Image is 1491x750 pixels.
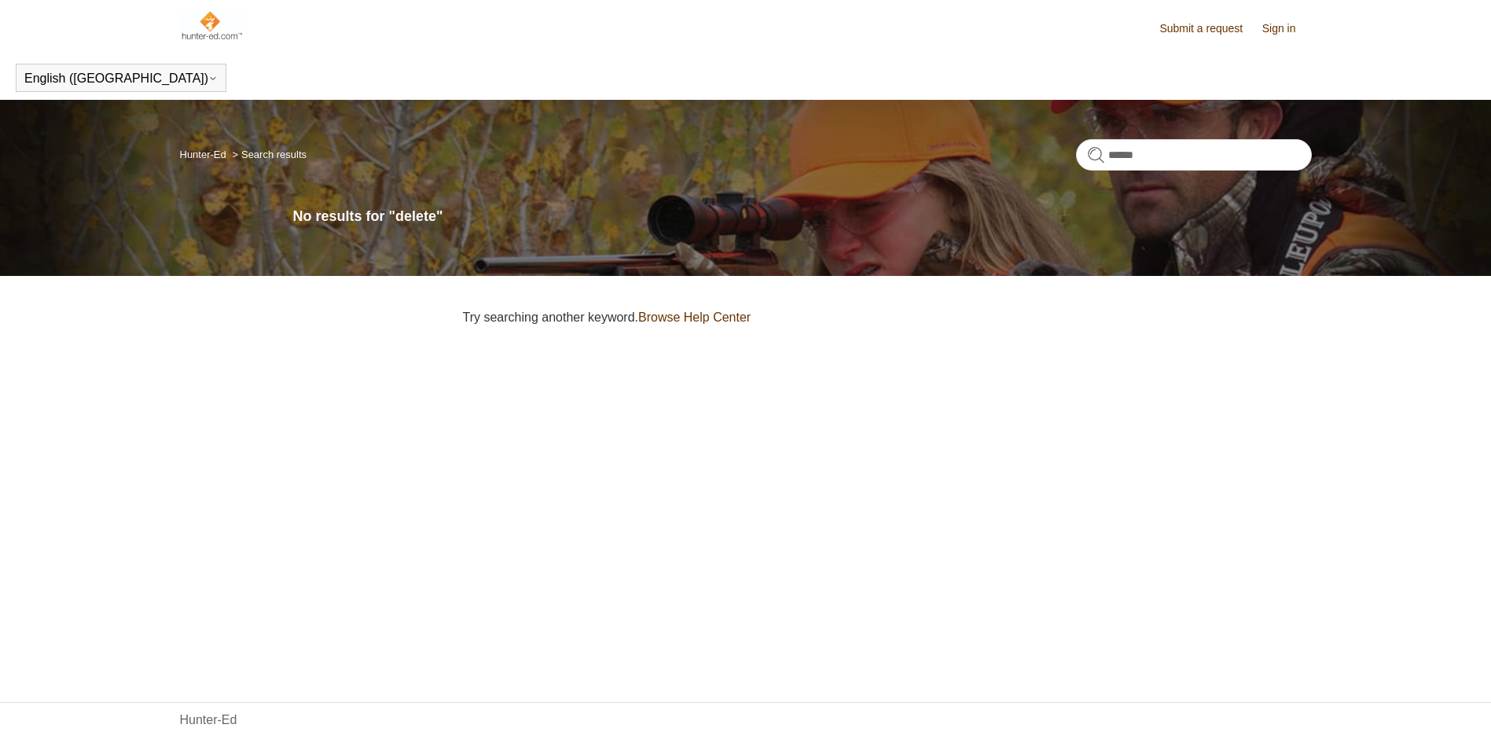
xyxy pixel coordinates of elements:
[180,711,237,730] a: Hunter-Ed
[1262,20,1312,37] a: Sign in
[1159,20,1258,37] a: Submit a request
[1076,139,1312,171] input: Search
[180,9,244,41] img: Hunter-Ed Help Center home page
[24,72,218,86] button: English ([GEOGRAPHIC_DATA])
[229,149,307,160] li: Search results
[293,206,1312,227] h1: No results for "delete"
[638,311,751,324] a: Browse Help Center
[463,308,1312,327] p: Try searching another keyword.
[180,149,226,160] a: Hunter-Ed
[180,149,230,160] li: Hunter-Ed
[1390,697,1480,738] div: Chat Support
